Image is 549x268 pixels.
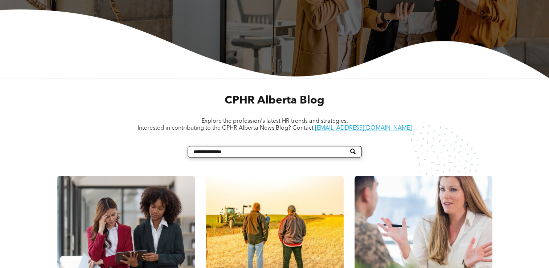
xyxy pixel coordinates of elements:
[138,125,314,131] span: Interested in contributing to the CPHR Alberta News Blog? Contact
[257,95,324,106] span: Alberta Blog
[225,95,255,106] span: CPHR
[315,125,412,131] a: [EMAIL_ADDRESS][DOMAIN_NAME]
[188,146,362,158] input: Search
[201,118,348,124] span: Explore the profession's latest HR trends and strategies.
